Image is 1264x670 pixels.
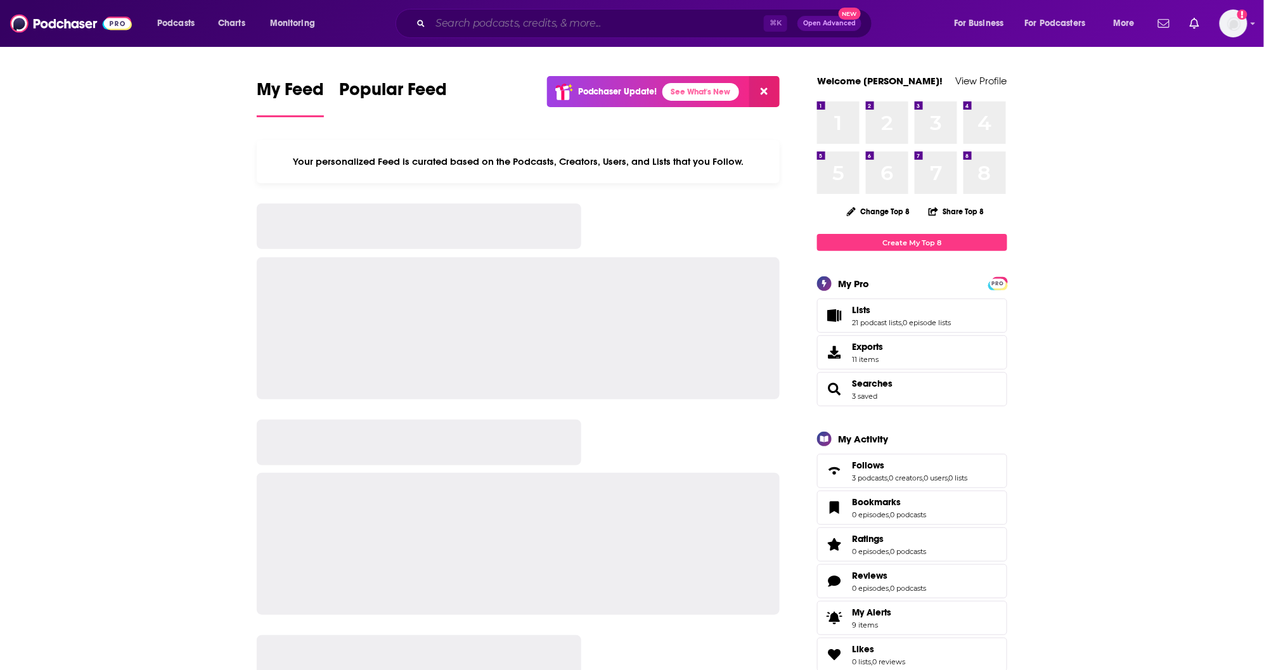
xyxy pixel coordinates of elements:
[1185,13,1204,34] a: Show notifications dropdown
[764,15,787,32] span: ⌘ K
[852,547,889,556] a: 0 episodes
[852,607,891,618] span: My Alerts
[822,536,847,553] a: Ratings
[852,643,874,655] span: Likes
[872,657,905,666] a: 0 reviews
[889,584,890,593] span: ,
[990,278,1005,288] a: PRO
[797,16,861,31] button: Open AdvancedNew
[890,510,926,519] a: 0 podcasts
[852,570,926,581] a: Reviews
[852,355,883,364] span: 11 items
[822,609,847,627] span: My Alerts
[662,83,739,101] a: See What's New
[852,584,889,593] a: 0 episodes
[1220,10,1248,37] img: User Profile
[852,496,926,508] a: Bookmarks
[838,278,869,290] div: My Pro
[822,380,847,398] a: Searches
[852,643,905,655] a: Likes
[852,304,870,316] span: Lists
[10,11,132,35] img: Podchaser - Follow, Share and Rate Podcasts
[339,79,447,108] span: Popular Feed
[852,496,901,508] span: Bookmarks
[817,335,1007,370] a: Exports
[339,79,447,117] a: Popular Feed
[817,234,1007,251] a: Create My Top 8
[945,13,1020,34] button: open menu
[949,474,968,482] a: 0 lists
[822,344,847,361] span: Exports
[1017,13,1104,34] button: open menu
[817,372,1007,406] span: Searches
[889,474,922,482] a: 0 creators
[887,474,889,482] span: ,
[852,341,883,352] span: Exports
[852,510,889,519] a: 0 episodes
[928,199,985,224] button: Share Top 8
[852,533,884,544] span: Ratings
[871,657,872,666] span: ,
[261,13,332,34] button: open menu
[839,203,918,219] button: Change Top 8
[578,86,657,97] p: Podchaser Update!
[1025,15,1086,32] span: For Podcasters
[430,13,764,34] input: Search podcasts, credits, & more...
[257,79,324,108] span: My Feed
[218,15,245,32] span: Charts
[852,318,901,327] a: 21 podcast lists
[1220,10,1248,37] button: Show profile menu
[1104,13,1151,34] button: open menu
[852,657,871,666] a: 0 lists
[803,20,856,27] span: Open Advanced
[890,584,926,593] a: 0 podcasts
[1153,13,1175,34] a: Show notifications dropdown
[903,318,951,327] a: 0 episode lists
[956,75,1007,87] a: View Profile
[852,392,877,401] a: 3 saved
[990,279,1005,288] span: PRO
[822,462,847,480] a: Follows
[817,75,943,87] a: Welcome [PERSON_NAME]!
[901,318,903,327] span: ,
[890,547,926,556] a: 0 podcasts
[852,460,968,471] a: Follows
[817,564,1007,598] span: Reviews
[817,527,1007,562] span: Ratings
[148,13,211,34] button: open menu
[822,307,847,325] a: Lists
[1237,10,1248,20] svg: Add a profile image
[822,646,847,664] a: Likes
[257,79,324,117] a: My Feed
[817,454,1007,488] span: Follows
[408,9,884,38] div: Search podcasts, credits, & more...
[270,15,315,32] span: Monitoring
[889,547,890,556] span: ,
[838,433,888,445] div: My Activity
[257,140,780,183] div: Your personalized Feed is curated based on the Podcasts, Creators, Users, and Lists that you Follow.
[852,474,887,482] a: 3 podcasts
[889,510,890,519] span: ,
[852,460,884,471] span: Follows
[822,499,847,517] a: Bookmarks
[924,474,948,482] a: 0 users
[948,474,949,482] span: ,
[157,15,195,32] span: Podcasts
[839,8,861,20] span: New
[954,15,1004,32] span: For Business
[1220,10,1248,37] span: Logged in as megcassidy
[852,378,893,389] a: Searches
[852,621,891,629] span: 9 items
[852,533,926,544] a: Ratings
[210,13,253,34] a: Charts
[817,299,1007,333] span: Lists
[852,570,887,581] span: Reviews
[852,304,951,316] a: Lists
[822,572,847,590] a: Reviews
[817,601,1007,635] a: My Alerts
[1113,15,1135,32] span: More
